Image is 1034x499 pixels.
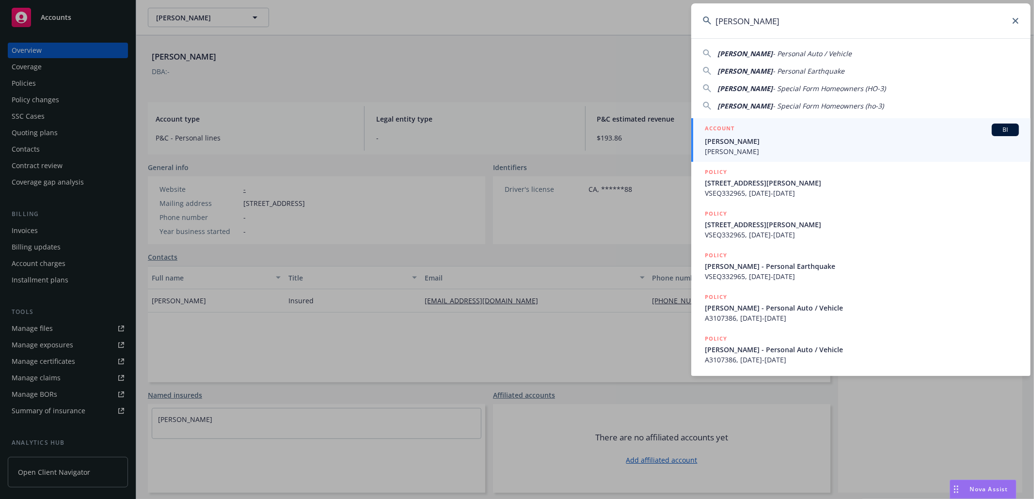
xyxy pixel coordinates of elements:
h5: POLICY [705,167,727,177]
span: [PERSON_NAME] [717,66,773,76]
h5: POLICY [705,250,727,260]
span: [PERSON_NAME] - Personal Auto / Vehicle [705,344,1019,355]
span: VSEQ332965, [DATE]-[DATE] [705,230,1019,240]
span: [PERSON_NAME] [717,49,773,58]
a: POLICY[PERSON_NAME] - Personal Auto / VehicleA3107386, [DATE]-[DATE] [691,328,1031,370]
span: VSEQ332965, [DATE]-[DATE] [705,271,1019,281]
span: - Personal Auto / Vehicle [773,49,852,58]
span: [STREET_ADDRESS][PERSON_NAME] [705,178,1019,188]
span: [PERSON_NAME] [717,101,773,110]
a: POLICY[PERSON_NAME] - Personal EarthquakeVSEQ332965, [DATE]-[DATE] [691,245,1031,287]
span: - Personal Earthquake [773,66,844,76]
span: VSEQ332965, [DATE]-[DATE] [705,188,1019,198]
span: Nova Assist [970,485,1008,493]
span: BI [996,125,1015,134]
a: POLICY[PERSON_NAME] - Personal Auto / VehicleA3107386, [DATE]-[DATE] [691,287,1031,328]
div: Drag to move [950,480,962,499]
span: [PERSON_NAME] - Personal Auto / Vehicle [705,303,1019,313]
a: ACCOUNTBI[PERSON_NAME][PERSON_NAME] [691,118,1031,162]
span: A3107386, [DATE]-[DATE] [705,313,1019,323]
a: POLICY[STREET_ADDRESS][PERSON_NAME]VSEQ332965, [DATE]-[DATE] [691,203,1031,245]
span: [STREET_ADDRESS][PERSON_NAME] [705,219,1019,230]
span: [PERSON_NAME] [717,84,773,93]
span: - Special Form Homeowners (ho-3) [773,101,884,110]
span: A3107386, [DATE]-[DATE] [705,355,1019,365]
h5: ACCOUNT [705,124,734,135]
input: Search... [691,3,1031,38]
span: [PERSON_NAME] [705,136,1019,146]
h5: POLICY [705,209,727,218]
h5: POLICY [705,292,727,302]
span: [PERSON_NAME] - Personal Earthquake [705,261,1019,271]
span: - Special Form Homeowners (HO-3) [773,84,886,93]
h5: POLICY [705,334,727,343]
span: [PERSON_NAME] [705,146,1019,156]
a: POLICY[STREET_ADDRESS][PERSON_NAME]VSEQ332965, [DATE]-[DATE] [691,162,1031,203]
button: Nova Assist [950,480,1017,499]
